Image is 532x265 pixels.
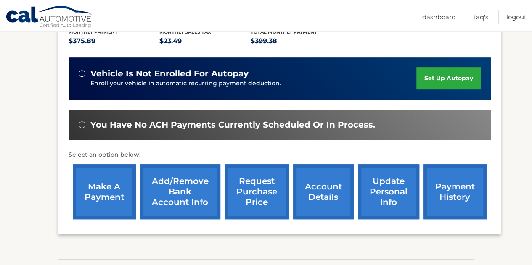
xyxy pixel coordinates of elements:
[140,164,220,219] a: Add/Remove bank account info
[69,150,491,160] p: Select an option below:
[79,70,85,77] img: alert-white.svg
[423,164,487,219] a: payment history
[90,120,375,130] span: You have no ACH payments currently scheduled or in process.
[79,121,85,128] img: alert-white.svg
[159,29,211,35] span: Monthly sales Tax
[416,67,480,89] a: set up autopay
[5,5,94,30] a: Cal Automotive
[73,164,136,219] a: make a payment
[90,79,417,88] p: Enroll your vehicle in automatic recurring payment deduction.
[225,164,289,219] a: request purchase price
[474,10,488,24] a: FAQ's
[69,35,160,47] p: $375.89
[251,35,342,47] p: $399.38
[358,164,419,219] a: update personal info
[159,35,251,47] p: $23.49
[506,10,527,24] a: Logout
[293,164,354,219] a: account details
[90,68,249,79] span: vehicle is not enrolled for autopay
[69,29,118,35] span: Monthly Payment
[251,29,317,35] span: Total Monthly Payment
[422,10,456,24] a: Dashboard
